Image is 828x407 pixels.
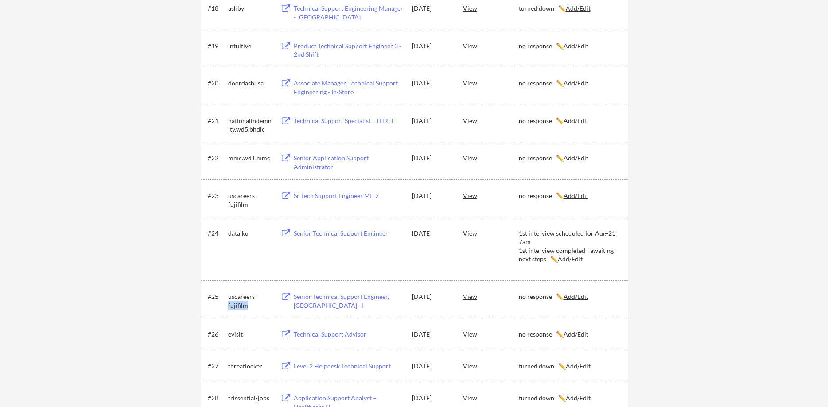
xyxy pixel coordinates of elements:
[519,330,620,339] div: no response ✏️
[519,292,620,301] div: no response ✏️
[412,116,451,125] div: [DATE]
[294,292,404,310] div: Senior Technical Support Engineer, [GEOGRAPHIC_DATA] - I
[463,38,519,54] div: View
[463,358,519,374] div: View
[519,229,620,264] div: 1st interview scheduled for Aug-21 7am 1st interview completed - awaiting next steps ✏️
[519,394,620,403] div: turned down ✏️
[519,362,620,371] div: turned down ✏️
[228,292,272,310] div: uscareers-fujifilm
[463,150,519,166] div: View
[228,42,272,50] div: intuitive
[412,362,451,371] div: [DATE]
[558,255,583,263] u: Add/Edit
[208,330,225,339] div: #26
[463,326,519,342] div: View
[463,75,519,91] div: View
[564,330,588,338] u: Add/Edit
[566,394,591,402] u: Add/Edit
[412,292,451,301] div: [DATE]
[412,79,451,88] div: [DATE]
[294,330,404,339] div: Technical Support Advisor
[294,42,404,59] div: Product Technical Support Engineer 3 - 2nd Shift
[566,362,591,370] u: Add/Edit
[208,42,225,50] div: #19
[294,362,404,371] div: Level 2 Helpdesk Technical Support
[208,292,225,301] div: #25
[564,42,588,50] u: Add/Edit
[463,390,519,406] div: View
[566,4,591,12] u: Add/Edit
[519,4,620,13] div: turned down ✏️
[228,79,272,88] div: doordashusa
[519,154,620,163] div: no response ✏️
[564,117,588,124] u: Add/Edit
[519,42,620,50] div: no response ✏️
[228,229,272,238] div: dataiku
[412,42,451,50] div: [DATE]
[412,191,451,200] div: [DATE]
[294,79,404,96] div: Associate Manager, Technical Support Engineering - In-Store
[294,116,404,125] div: Technical Support Specialist - THREE
[208,79,225,88] div: #20
[228,116,272,134] div: nationalindemnity.wd5.bhdic
[208,154,225,163] div: #22
[463,225,519,241] div: View
[519,116,620,125] div: no response ✏️
[294,191,404,200] div: Sr Tech Support Engineer MI -2
[412,4,451,13] div: [DATE]
[463,112,519,128] div: View
[564,293,588,300] u: Add/Edit
[228,394,272,403] div: trissential-jobs
[228,330,272,339] div: evisit
[412,229,451,238] div: [DATE]
[228,154,272,163] div: mmc.wd1.mmc
[228,362,272,371] div: threatlocker
[463,187,519,203] div: View
[519,79,620,88] div: no response ✏️
[564,79,588,87] u: Add/Edit
[463,288,519,304] div: View
[519,191,620,200] div: no response ✏️
[412,330,451,339] div: [DATE]
[294,229,404,238] div: Senior Technical Support Engineer
[294,4,404,21] div: Technical Support Engineering Manager - [GEOGRAPHIC_DATA]
[208,394,225,403] div: #28
[228,4,272,13] div: ashby
[208,4,225,13] div: #18
[208,362,225,371] div: #27
[208,191,225,200] div: #23
[564,192,588,199] u: Add/Edit
[294,154,404,171] div: Senior Application Support Administrator
[228,191,272,209] div: uscareers-fujifilm
[208,116,225,125] div: #21
[412,394,451,403] div: [DATE]
[564,154,588,162] u: Add/Edit
[208,229,225,238] div: #24
[412,154,451,163] div: [DATE]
